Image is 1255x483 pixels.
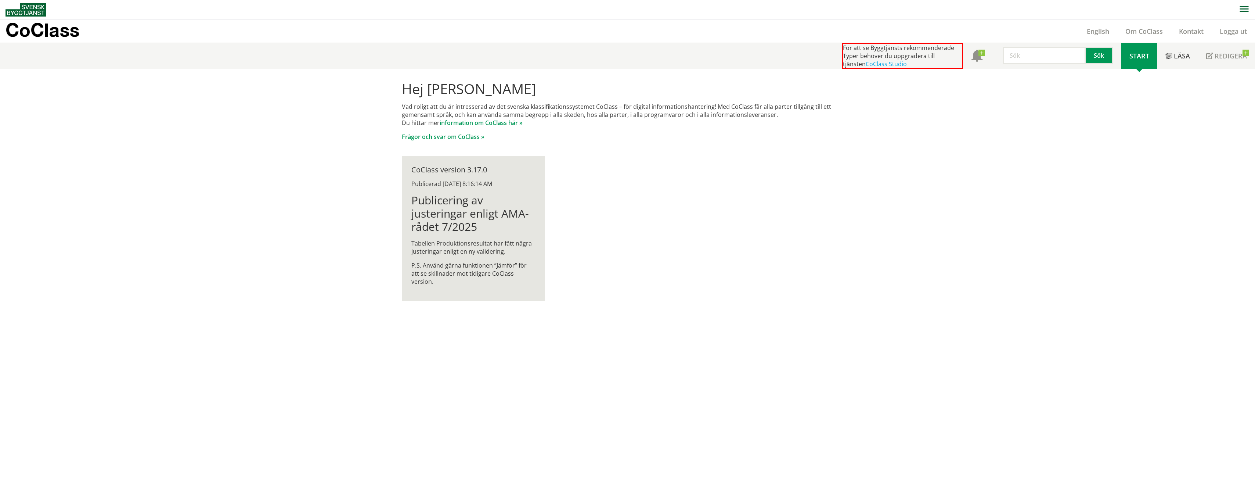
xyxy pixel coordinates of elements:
a: information om CoClass här » [440,119,523,127]
div: CoClass version 3.17.0 [411,166,535,174]
div: För att se Byggtjänsts rekommenderade Typer behöver du uppgradera till tjänsten [842,43,963,69]
span: Redigera [1215,51,1247,60]
p: P.S. Använd gärna funktionen ”Jämför” för att se skillnader mot tidigare CoClass version. [411,261,535,286]
a: Frågor och svar om CoClass » [402,133,484,141]
span: Start [1129,51,1149,60]
span: Notifikationer [971,51,983,62]
button: Sök [1086,47,1113,64]
img: Svensk Byggtjänst [6,3,46,17]
a: English [1079,27,1117,36]
input: Sök [1003,47,1086,64]
a: CoClass Studio [866,60,907,68]
span: Läsa [1174,51,1190,60]
a: CoClass [6,20,95,43]
p: Tabellen Produktionsresultat har fått några justeringar enligt en ny validering. [411,239,535,255]
a: Om CoClass [1117,27,1171,36]
h1: Hej [PERSON_NAME] [402,80,853,97]
div: Publicerad [DATE] 8:16:14 AM [411,180,535,188]
a: Läsa [1157,43,1198,69]
a: Kontakt [1171,27,1212,36]
p: CoClass [6,26,79,34]
p: Vad roligt att du är intresserad av det svenska klassifikationssystemet CoClass – för digital inf... [402,103,853,127]
a: Logga ut [1212,27,1255,36]
a: Redigera [1198,43,1255,69]
a: Start [1121,43,1157,69]
h1: Publicering av justeringar enligt AMA-rådet 7/2025 [411,194,535,233]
